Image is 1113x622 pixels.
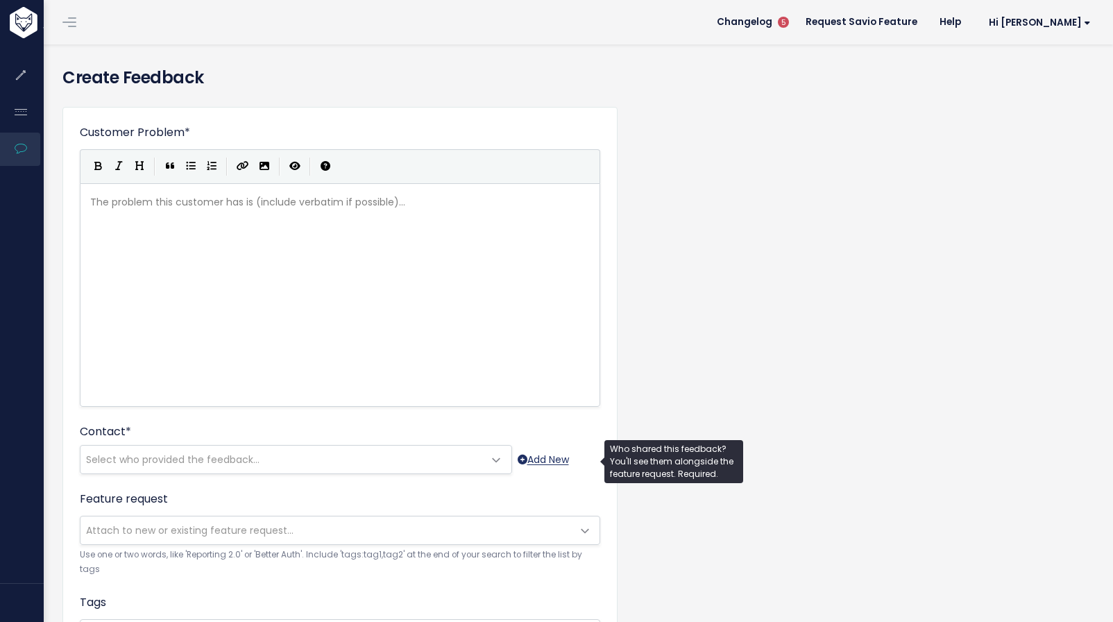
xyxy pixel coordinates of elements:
[62,65,1092,90] h4: Create Feedback
[795,12,928,33] a: Request Savio Feature
[972,12,1102,33] a: Hi [PERSON_NAME]
[154,158,155,175] i: |
[87,156,108,177] button: Bold
[232,156,254,177] button: Create Link
[309,158,311,175] i: |
[226,158,228,175] i: |
[86,523,294,537] span: Attach to new or existing feature request...
[989,17,1091,28] span: Hi [PERSON_NAME]
[129,156,150,177] button: Heading
[315,156,336,177] button: Markdown Guide
[86,453,260,466] span: Select who provided the feedback...
[160,156,180,177] button: Quote
[778,17,789,28] span: 5
[717,17,772,27] span: Changelog
[80,594,106,611] label: Tags
[108,156,129,177] button: Italic
[928,12,972,33] a: Help
[6,7,114,38] img: logo-white.9d6f32f41409.svg
[201,156,222,177] button: Numbered List
[604,440,743,483] div: Who shared this feedback? You'll see them alongside the feature request. Required.
[80,548,600,578] small: Use one or two words, like 'Reporting 2.0' or 'Better Auth'. Include 'tags:tag1,tag2' at the end ...
[80,491,168,507] label: Feature request
[254,156,275,177] button: Import an image
[284,156,305,177] button: Toggle Preview
[80,423,131,440] label: Contact
[279,158,280,175] i: |
[180,156,201,177] button: Generic List
[80,124,190,141] label: Customer Problem
[518,451,569,469] a: Add New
